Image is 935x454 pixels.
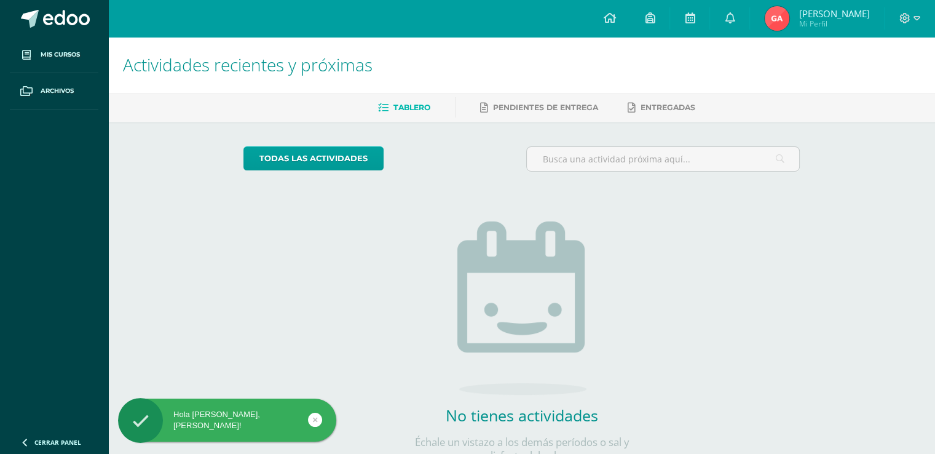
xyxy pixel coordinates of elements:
input: Busca una actividad próxima aquí... [527,147,799,171]
img: no_activities.png [457,221,586,395]
span: Mi Perfil [799,18,869,29]
span: [PERSON_NAME] [799,7,869,20]
a: Entregadas [628,98,695,117]
h2: No tienes actividades [399,405,645,426]
span: Tablero [393,103,430,112]
div: Hola [PERSON_NAME], [PERSON_NAME]! [118,409,336,431]
span: Entregadas [641,103,695,112]
span: Cerrar panel [34,438,81,447]
img: e131f778a94cd630cedadfdac0b06c43.png [765,6,789,31]
span: Pendientes de entrega [493,103,598,112]
a: Pendientes de entrega [480,98,598,117]
span: Actividades recientes y próximas [123,53,373,76]
a: Mis cursos [10,37,98,73]
span: Mis cursos [41,50,80,60]
span: Archivos [41,86,74,96]
a: Archivos [10,73,98,110]
a: todas las Actividades [243,146,384,170]
a: Tablero [378,98,430,117]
